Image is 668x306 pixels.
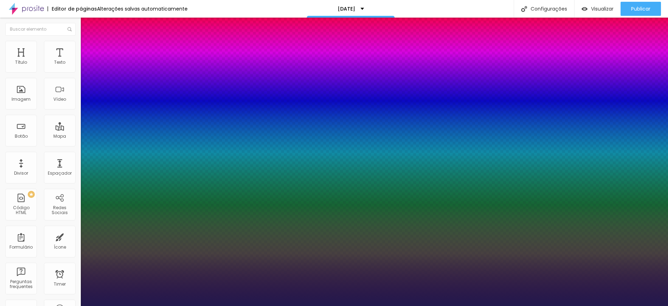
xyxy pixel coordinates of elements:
[46,205,73,216] div: Redes Sociais
[54,245,66,250] div: Ícone
[53,134,66,139] div: Mapa
[575,2,621,16] button: Visualizar
[5,23,76,36] input: Buscar elemento
[48,171,72,176] div: Espaçador
[521,6,527,12] img: Icone
[7,205,35,216] div: Código HTML
[67,27,72,31] img: Icone
[54,60,65,65] div: Texto
[338,6,355,11] p: [DATE]
[97,6,188,11] div: Alterações salvas automaticamente
[54,282,66,287] div: Timer
[591,6,614,12] span: Visualizar
[621,2,661,16] button: Publicar
[9,245,33,250] div: Formulário
[53,97,66,102] div: Vídeo
[582,6,588,12] img: view-1.svg
[12,97,31,102] div: Imagem
[631,6,650,12] span: Publicar
[15,60,27,65] div: Título
[14,171,28,176] div: Divisor
[15,134,28,139] div: Botão
[7,279,35,289] div: Perguntas frequentes
[47,6,97,11] div: Editor de páginas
